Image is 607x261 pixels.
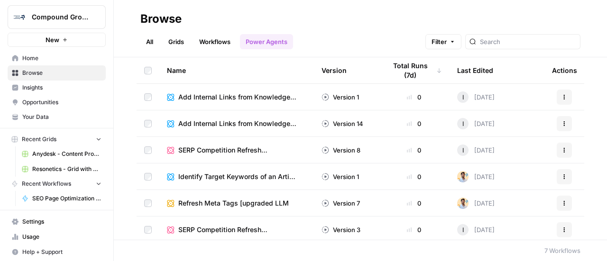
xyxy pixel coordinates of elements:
span: Opportunities [22,98,101,107]
button: Recent Grids [8,132,106,146]
span: I [462,225,464,234]
a: Usage [8,229,106,244]
span: Identify Target Keywords of an Article - Fork [178,172,299,181]
div: [DATE] [457,144,495,156]
div: 0 [386,172,442,181]
button: Filter [425,34,461,49]
input: Search [480,37,576,46]
a: Anydesk - Content Production with Custom Workflows [FINAL] [18,146,106,162]
div: Total Runs (7d) [386,57,442,83]
div: Version 14 [322,119,363,128]
span: Your Data [22,113,101,121]
a: SERP Competition Refresh Suggestions - Fork [167,225,306,234]
span: Settings [22,217,101,226]
a: SEO Page Optimization [MV Version] [18,191,106,206]
img: lbvmmv95rfn6fxquksmlpnk8be0v [457,198,469,209]
button: New [8,33,106,47]
a: Insights [8,80,106,95]
span: I [462,119,464,128]
a: Add Internal Links from Knowledge Base - Fork [167,92,306,102]
a: Your Data [8,109,106,125]
a: Grids [163,34,190,49]
div: 0 [386,198,442,208]
span: Resonetics - Grid with Default Power Agents [FINAL] [32,165,101,173]
span: Help + Support [22,248,101,256]
a: All [140,34,159,49]
span: Home [22,54,101,63]
div: Version 3 [322,225,360,234]
span: Anydesk - Content Production with Custom Workflows [FINAL] [32,150,101,158]
div: 0 [386,92,442,102]
a: Opportunities [8,95,106,110]
div: Version [322,57,347,83]
span: Recent Grids [22,135,56,144]
div: [DATE] [457,91,495,103]
div: [DATE] [457,198,495,209]
button: Workspace: Compound Growth [8,5,106,29]
span: Add Internal Links from Knowledge Base - Fork [178,119,299,128]
a: Workflows [193,34,236,49]
div: [DATE] [457,171,495,182]
div: Version 7 [322,198,360,208]
div: [DATE] [457,224,495,235]
span: Insights [22,83,101,92]
a: Power Agents [240,34,293,49]
span: Compound Growth [32,12,89,22]
button: Recent Workflows [8,177,106,191]
span: SERP Competition Refresh Suggestions - Fork [178,225,299,234]
img: Compound Growth Logo [11,9,28,26]
div: 7 Workflows [544,246,580,255]
span: Browse [22,69,101,77]
a: Resonetics - Grid with Default Power Agents [FINAL] [18,162,106,177]
a: Home [8,51,106,66]
div: Version 1 [322,92,359,102]
div: 0 [386,225,442,234]
div: 0 [386,119,442,128]
span: Filter [432,37,447,46]
span: Recent Workflows [22,180,71,188]
div: Name [167,57,306,83]
a: Identify Target Keywords of an Article - Fork [167,172,306,181]
span: New [46,35,59,45]
span: SERP Competition Refresh Suggestions - Fork [178,145,299,155]
span: I [462,145,464,155]
div: Last Edited [457,57,493,83]
img: lbvmmv95rfn6fxquksmlpnk8be0v [457,171,469,182]
a: Add Internal Links from Knowledge Base - Fork [167,119,306,128]
span: Refresh Meta Tags [upgraded LLM [178,198,289,208]
div: Actions [552,57,577,83]
div: Version 1 [322,172,359,181]
a: SERP Competition Refresh Suggestions - Fork [167,145,306,155]
span: Usage [22,233,101,241]
span: I [462,92,464,102]
span: SEO Page Optimization [MV Version] [32,194,101,203]
div: Browse [140,11,182,27]
span: Add Internal Links from Knowledge Base - Fork [178,92,299,102]
a: Browse [8,65,106,81]
button: Help + Support [8,244,106,260]
div: [DATE] [457,118,495,129]
div: 0 [386,145,442,155]
a: Settings [8,214,106,229]
a: Refresh Meta Tags [upgraded LLM [167,198,306,208]
div: Version 8 [322,145,360,155]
